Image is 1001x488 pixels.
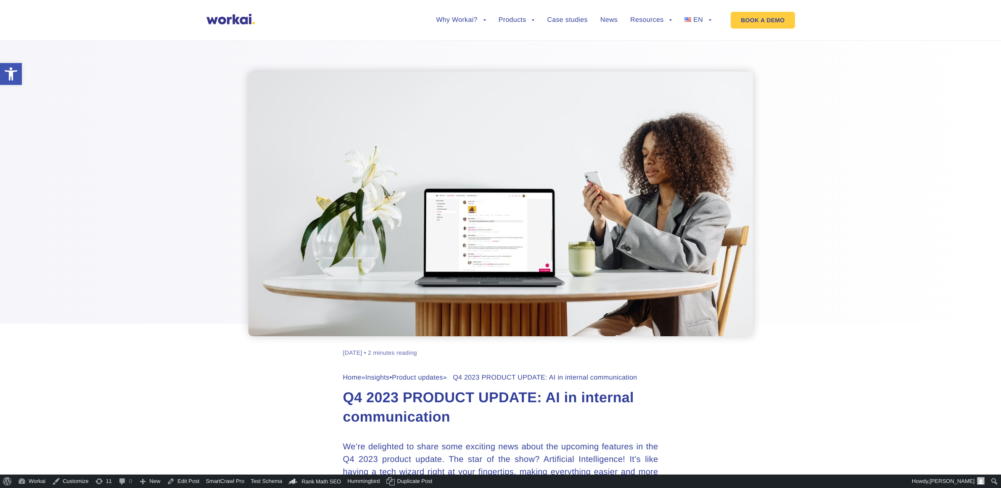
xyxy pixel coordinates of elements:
[392,374,443,381] a: Product updates
[149,475,160,488] span: New
[285,475,344,488] a: Rank Math Dashboard
[343,349,417,357] div: [DATE] • 2 minutes reading
[909,475,988,488] a: Howdy,
[343,388,658,427] h1: Q4 2023 PRODUCT UPDATE: AI in internal communication
[343,374,658,382] div: » • » Q4 2023 PRODUCT UPDATE: AI in internal communication
[129,475,132,488] span: 0
[731,12,795,29] a: BOOK A DEMO
[693,16,703,24] span: EN
[397,475,433,488] span: Duplicate Post
[930,478,975,484] span: [PERSON_NAME]
[164,475,203,488] a: Edit Post
[499,17,535,24] a: Products
[248,475,285,488] a: Test Schema
[630,17,672,24] a: Resources
[344,475,383,488] a: Hummingbird
[547,17,587,24] a: Case studies
[684,17,711,24] a: EN
[343,374,362,381] a: Home
[106,475,112,488] span: 11
[301,478,341,485] span: Rank Math SEO
[436,17,486,24] a: Why Workai?
[365,374,390,381] a: Insights
[203,475,248,488] a: SmartCrawl Pro
[600,17,618,24] a: News
[49,475,92,488] a: Customize
[15,475,49,488] a: Workai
